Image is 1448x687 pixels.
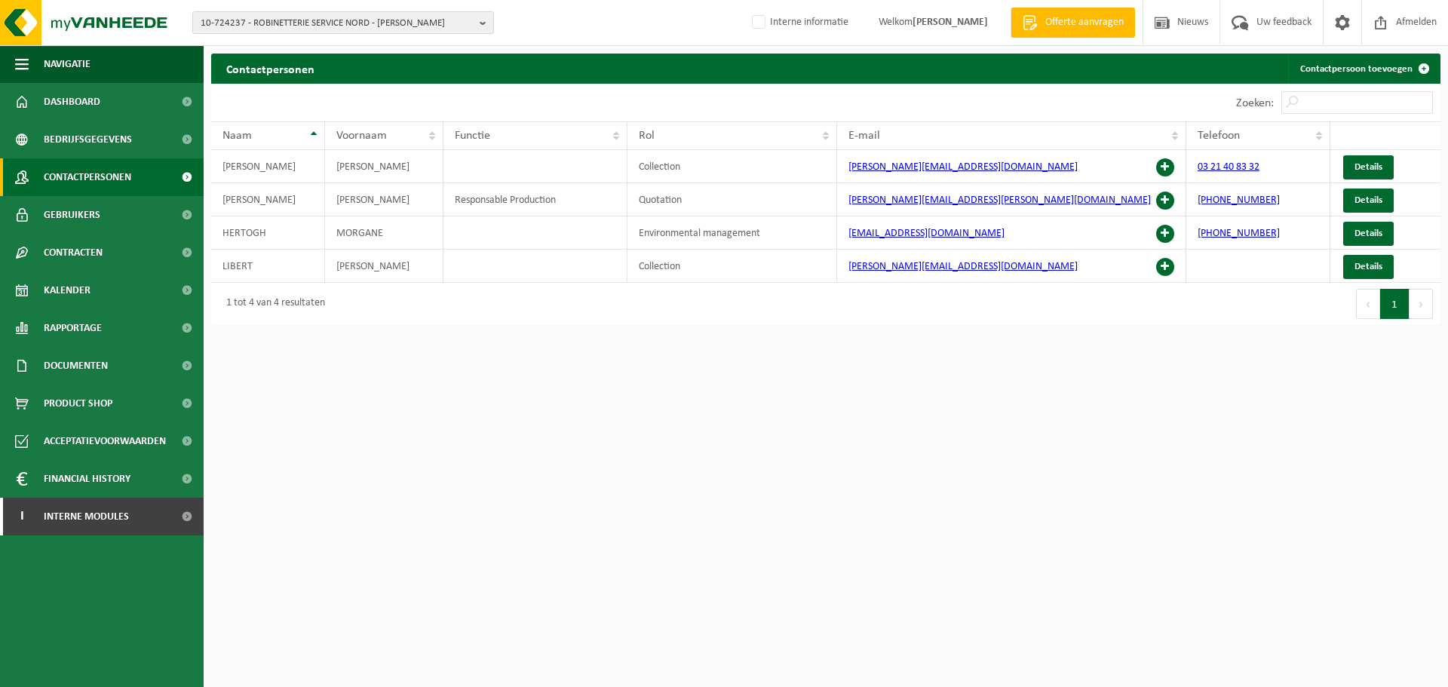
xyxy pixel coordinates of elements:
span: Bedrijfsgegevens [44,121,132,158]
span: Contracten [44,234,103,271]
td: Quotation [627,183,837,216]
span: Dashboard [44,83,100,121]
button: Next [1410,289,1433,319]
a: Details [1343,255,1394,279]
span: Gebruikers [44,196,100,234]
span: Offerte aanvragen [1042,15,1127,30]
span: E-mail [848,130,880,142]
div: 1 tot 4 van 4 resultaten [219,290,325,317]
span: 10-724237 - ROBINETTERIE SERVICE NORD - [PERSON_NAME] [201,12,474,35]
span: Details [1354,262,1382,271]
span: Details [1354,195,1382,205]
a: [PERSON_NAME][EMAIL_ADDRESS][DOMAIN_NAME] [848,261,1078,272]
td: [PERSON_NAME] [211,150,325,183]
span: Functie [455,130,490,142]
a: [PHONE_NUMBER] [1198,195,1280,206]
span: Details [1354,228,1382,238]
span: Rol [639,130,655,142]
h2: Contactpersonen [211,54,330,83]
span: Voornaam [336,130,387,142]
a: Details [1343,155,1394,179]
label: Interne informatie [749,11,848,34]
a: Details [1343,189,1394,213]
span: Documenten [44,347,108,385]
td: Environmental management [627,216,837,250]
span: Telefoon [1198,130,1240,142]
strong: [PERSON_NAME] [913,17,988,28]
a: 03 21 40 83 32 [1198,161,1259,173]
td: [PERSON_NAME] [325,250,443,283]
span: Kalender [44,271,90,309]
button: 1 [1380,289,1410,319]
td: [PERSON_NAME] [325,183,443,216]
td: [PERSON_NAME] [325,150,443,183]
span: Naam [222,130,252,142]
span: Interne modules [44,498,129,535]
a: [PERSON_NAME][EMAIL_ADDRESS][PERSON_NAME][DOMAIN_NAME] [848,195,1151,206]
td: HERTOGH [211,216,325,250]
button: 10-724237 - ROBINETTERIE SERVICE NORD - [PERSON_NAME] [192,11,494,34]
span: Navigatie [44,45,90,83]
span: Financial History [44,460,130,498]
a: Contactpersoon toevoegen [1288,54,1439,84]
a: Offerte aanvragen [1011,8,1135,38]
label: Zoeken: [1236,97,1274,109]
td: Collection [627,250,837,283]
td: Responsable Production [443,183,627,216]
span: Product Shop [44,385,112,422]
td: MORGANE [325,216,443,250]
a: [PHONE_NUMBER] [1198,228,1280,239]
span: I [15,498,29,535]
td: LIBERT [211,250,325,283]
td: Collection [627,150,837,183]
span: Rapportage [44,309,102,347]
a: Details [1343,222,1394,246]
span: Contactpersonen [44,158,131,196]
td: [PERSON_NAME] [211,183,325,216]
span: Acceptatievoorwaarden [44,422,166,460]
a: [EMAIL_ADDRESS][DOMAIN_NAME] [848,228,1005,239]
span: Details [1354,162,1382,172]
a: [PERSON_NAME][EMAIL_ADDRESS][DOMAIN_NAME] [848,161,1078,173]
button: Previous [1356,289,1380,319]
